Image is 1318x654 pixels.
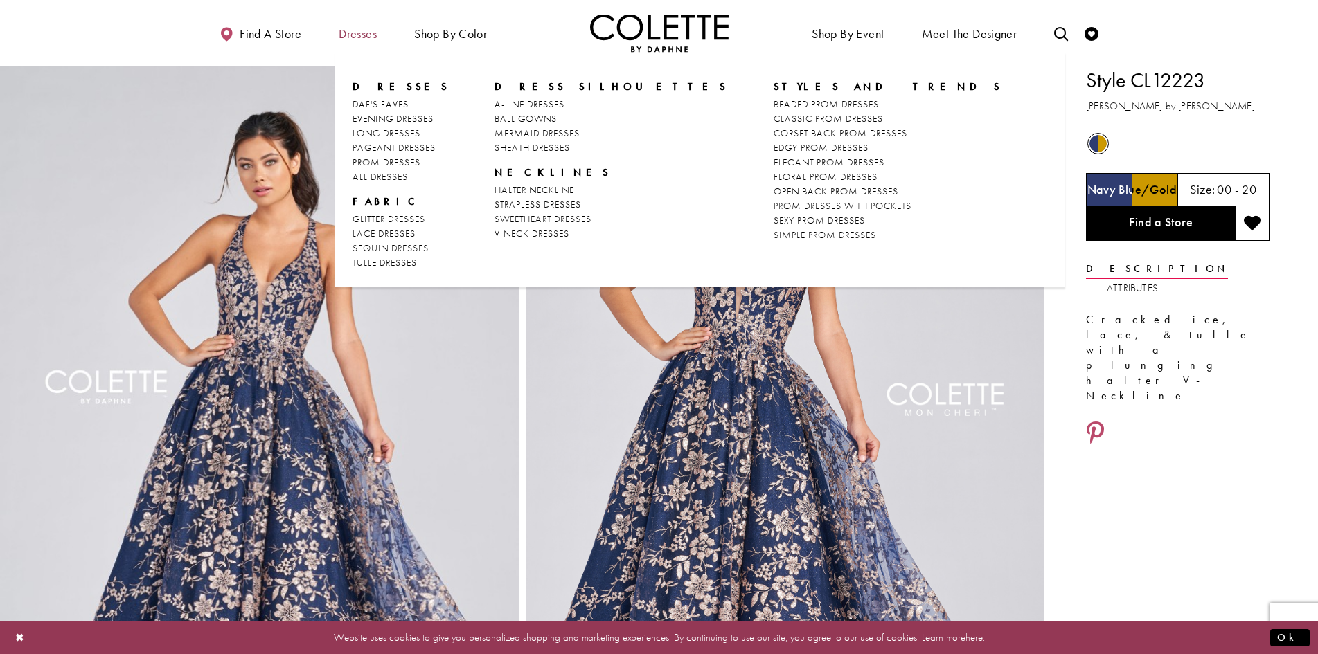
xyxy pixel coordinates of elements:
span: CLASSIC PROM DRESSES [774,112,883,125]
span: Dresses [353,80,449,93]
span: Find a store [240,27,301,41]
a: DAF'S FAVES [353,97,449,111]
span: Meet the designer [922,27,1017,41]
a: SEXY PROM DRESSES [774,213,1003,228]
span: OPEN BACK PROM DRESSES [774,185,898,197]
img: Colette by Daphne [590,14,729,52]
span: NECKLINES [495,165,728,179]
span: FABRIC [353,194,449,208]
span: BALL GOWNS [495,112,557,125]
a: SWEETHEART DRESSES [495,212,728,226]
a: EDGY PROM DRESSES [774,140,1003,155]
span: FLORAL PROM DRESSES [774,170,878,183]
a: SHEATH DRESSES [495,140,728,155]
span: DRESS SILHOUETTES [495,80,728,93]
span: Dresses [335,14,380,52]
span: A-LINE DRESSES [495,98,564,110]
h3: [PERSON_NAME] by [PERSON_NAME] [1086,98,1270,114]
a: here [965,630,983,644]
a: Find a store [216,14,305,52]
span: STYLES AND TRENDS [774,80,1003,93]
span: ELEGANT PROM DRESSES [774,156,884,168]
a: CORSET BACK PROM DRESSES [774,126,1003,140]
span: BEADED PROM DRESSES [774,98,879,110]
span: Dresses [339,27,377,41]
span: PROM DRESSES WITH POCKETS [774,199,911,212]
span: EDGY PROM DRESSES [774,141,869,154]
a: LACE DRESSES [353,226,449,241]
a: PAGEANT DRESSES [353,140,449,155]
span: ALL DRESSES [353,170,408,183]
a: V-NECK DRESSES [495,226,728,241]
a: EVENING DRESSES [353,111,449,126]
a: A-LINE DRESSES [495,97,728,111]
a: Visit Home Page [590,14,729,52]
h5: Chosen color [1087,183,1177,197]
span: LONG DRESSES [353,127,420,139]
div: Navy Blue/Gold [1086,131,1110,156]
a: BEADED PROM DRESSES [774,97,1003,111]
span: Shop by color [411,14,490,52]
a: CLASSIC PROM DRESSES [774,111,1003,126]
a: Meet the designer [918,14,1021,52]
span: FABRIC [353,194,422,208]
span: MERMAID DRESSES [495,127,580,139]
a: PROM DRESSES WITH POCKETS [774,199,1003,213]
a: Check Wishlist [1081,14,1102,52]
span: STRAPLESS DRESSES [495,198,581,210]
a: Share using Pinterest - Opens in new tab [1086,421,1105,447]
span: DAF'S FAVES [353,98,409,110]
span: V-NECK DRESSES [495,227,569,239]
span: LACE DRESSES [353,227,416,239]
a: Description [1086,259,1228,279]
h5: 00 - 20 [1217,183,1256,197]
span: PAGEANT DRESSES [353,141,436,154]
span: GLITTER DRESSES [353,212,425,225]
span: SWEETHEART DRESSES [495,212,591,225]
span: SHEATH DRESSES [495,141,570,154]
a: SIMPLE PROM DRESSES [774,228,1003,242]
button: Add to wishlist [1235,206,1270,241]
span: Size: [1190,181,1215,197]
span: PROM DRESSES [353,156,420,168]
span: NECKLINES [495,165,611,179]
a: STRAPLESS DRESSES [495,197,728,212]
a: LONG DRESSES [353,126,449,140]
span: Shop By Event [812,27,884,41]
span: SEQUIN DRESSES [353,242,429,254]
div: Cracked ice, lace, & tulle with a plunging halter V-Neckline [1086,312,1270,403]
p: Website uses cookies to give you personalized shopping and marketing experiences. By continuing t... [100,628,1218,647]
a: MERMAID DRESSES [495,126,728,140]
a: HALTER NECKLINE [495,183,728,197]
span: SEXY PROM DRESSES [774,214,865,226]
button: Close Dialog [8,626,32,650]
a: GLITTER DRESSES [353,212,449,226]
span: EVENING DRESSES [353,112,434,125]
a: FLORAL PROM DRESSES [774,170,1003,184]
a: BALL GOWNS [495,111,728,126]
a: Find a Store [1086,206,1235,241]
a: TULLE DRESSES [353,255,449,270]
span: CORSET BACK PROM DRESSES [774,127,907,139]
a: ALL DRESSES [353,170,449,184]
div: Product color controls state depends on size chosen [1086,131,1270,157]
a: Toggle search [1051,14,1071,52]
h1: Style CL12223 [1086,66,1270,95]
span: Shop by color [414,27,487,41]
span: TULLE DRESSES [353,256,417,269]
button: Submit Dialog [1270,629,1310,646]
a: Attributes [1107,278,1158,298]
a: SEQUIN DRESSES [353,241,449,255]
a: OPEN BACK PROM DRESSES [774,184,1003,199]
span: HALTER NECKLINE [495,183,574,196]
span: Shop By Event [808,14,887,52]
span: SIMPLE PROM DRESSES [774,228,876,241]
a: PROM DRESSES [353,155,449,170]
a: ELEGANT PROM DRESSES [774,155,1003,170]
